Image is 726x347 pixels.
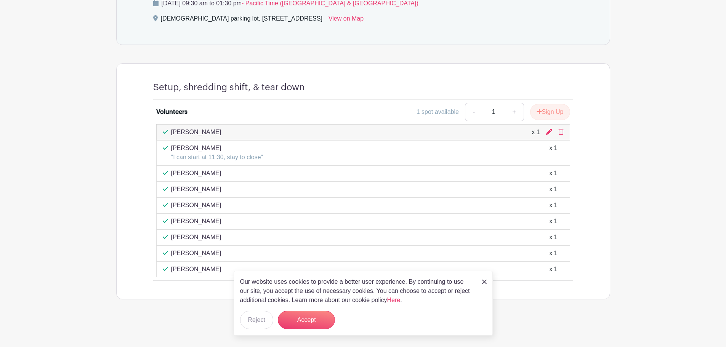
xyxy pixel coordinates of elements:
[171,153,263,162] p: "I can start at 11:30, stay to close"
[387,297,401,303] a: Here
[549,201,557,210] div: x 1
[171,265,221,274] p: [PERSON_NAME]
[549,217,557,226] div: x 1
[161,14,322,26] div: [DEMOGRAPHIC_DATA] parking lot, [STREET_ADDRESS]
[171,185,221,194] p: [PERSON_NAME]
[465,103,482,121] a: -
[171,233,221,242] p: [PERSON_NAME]
[153,82,305,93] h4: Setup, shredding shift, & tear down
[549,144,557,162] div: x 1
[240,311,273,329] button: Reject
[240,277,474,305] p: Our website uses cookies to provide a better user experience. By continuing to use our site, you ...
[549,265,557,274] div: x 1
[278,311,335,329] button: Accept
[171,144,263,153] p: [PERSON_NAME]
[530,104,570,120] button: Sign Up
[532,128,540,137] div: x 1
[482,280,487,284] img: close_button-5f87c8562297e5c2d7936805f587ecaba9071eb48480494691a3f1689db116b3.svg
[417,107,459,117] div: 1 spot available
[549,185,557,194] div: x 1
[171,169,221,178] p: [PERSON_NAME]
[171,249,221,258] p: [PERSON_NAME]
[171,217,221,226] p: [PERSON_NAME]
[549,169,557,178] div: x 1
[171,201,221,210] p: [PERSON_NAME]
[549,233,557,242] div: x 1
[156,107,188,117] div: Volunteers
[171,128,221,137] p: [PERSON_NAME]
[549,249,557,258] div: x 1
[329,14,364,26] a: View on Map
[505,103,524,121] a: +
